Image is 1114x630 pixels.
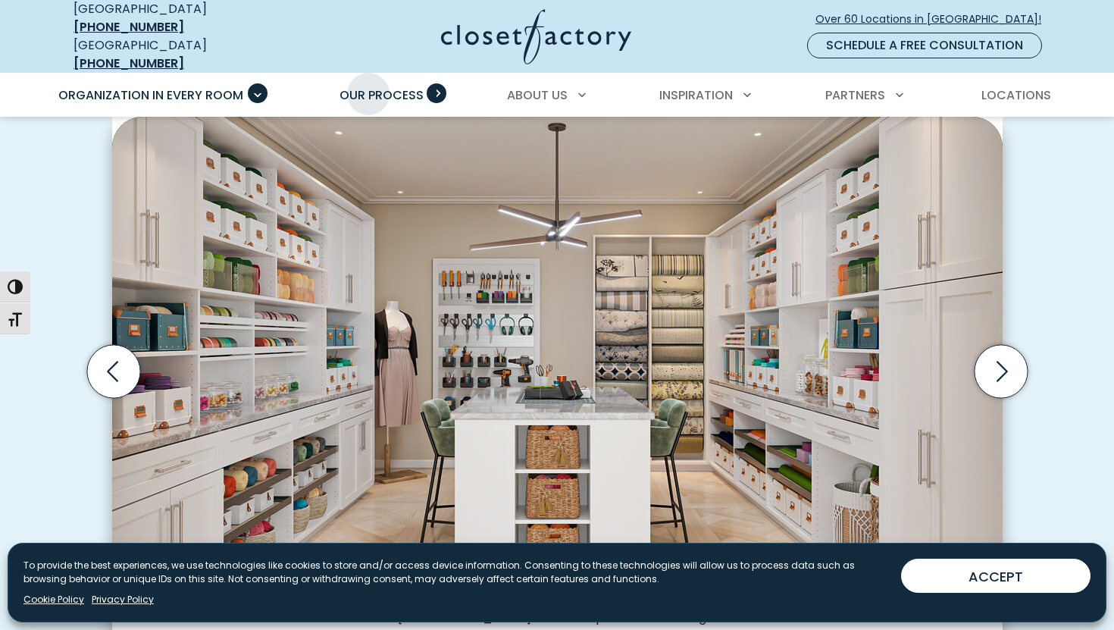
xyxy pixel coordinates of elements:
button: Next slide [968,339,1034,404]
button: ACCEPT [901,559,1091,593]
a: Cookie Policy [23,593,84,606]
div: [GEOGRAPHIC_DATA] [74,36,293,73]
nav: Primary Menu [48,74,1066,117]
span: Partners [825,86,885,104]
span: Inspiration [659,86,733,104]
p: To provide the best experiences, we use technologies like cookies to store and/or access device i... [23,559,889,586]
a: [PHONE_NUMBER] [74,55,184,72]
span: Locations [981,86,1051,104]
a: Over 60 Locations in [GEOGRAPHIC_DATA]! [815,6,1054,33]
button: Previous slide [81,339,146,404]
a: Privacy Policy [92,593,154,606]
a: Schedule a Free Consultation [807,33,1042,58]
span: Over 60 Locations in [GEOGRAPHIC_DATA]! [815,11,1053,27]
span: About Us [507,86,568,104]
span: Organization in Every Room [58,86,243,104]
img: Craft room Shaker cabinets with craft room accessories including ribbon dispensers, fabric pull-o... [112,117,1003,583]
img: Closet Factory Logo [441,9,631,64]
span: Our Process [340,86,424,104]
a: [PHONE_NUMBER] [74,18,184,36]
